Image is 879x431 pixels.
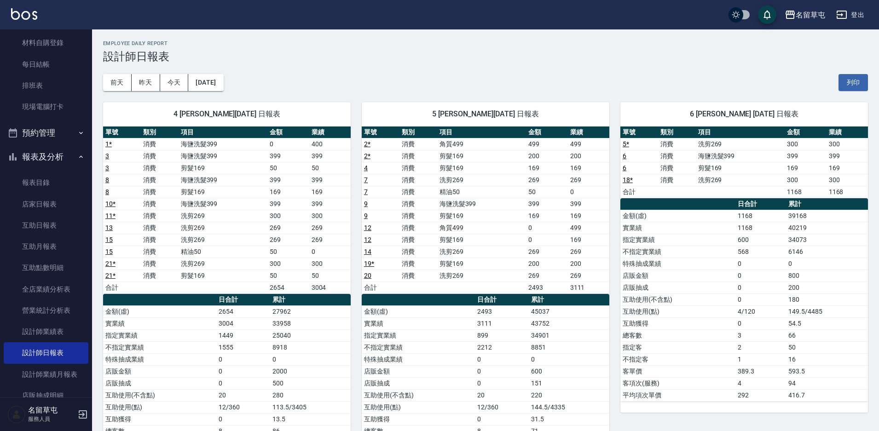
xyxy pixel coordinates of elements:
[475,365,529,377] td: 0
[399,138,437,150] td: 消費
[568,138,609,150] td: 499
[437,150,526,162] td: 剪髮169
[216,341,270,353] td: 1555
[399,246,437,258] td: 消費
[786,222,868,234] td: 40219
[267,234,309,246] td: 269
[620,210,735,222] td: 金額(虛)
[526,186,567,198] td: 50
[270,294,351,306] th: 累計
[529,389,609,401] td: 220
[11,8,37,20] img: Logo
[4,279,88,300] a: 全店業績分析表
[475,329,529,341] td: 899
[399,234,437,246] td: 消費
[267,258,309,270] td: 300
[105,224,113,231] a: 13
[103,389,216,401] td: 互助使用(不含點)
[362,282,399,293] td: 合計
[758,6,776,24] button: save
[620,126,658,138] th: 單號
[103,401,216,413] td: 互助使用(點)
[141,198,179,210] td: 消費
[526,126,567,138] th: 金額
[270,389,351,401] td: 280
[4,215,88,236] a: 互助日報表
[309,186,351,198] td: 169
[179,258,268,270] td: 洗剪269
[141,138,179,150] td: 消費
[526,282,567,293] td: 2493
[267,186,309,198] td: 169
[620,126,868,198] table: a dense table
[529,329,609,341] td: 34901
[526,210,567,222] td: 169
[568,222,609,234] td: 499
[105,248,113,255] a: 15
[786,305,868,317] td: 149.5/4485
[827,150,868,162] td: 399
[568,126,609,138] th: 業績
[216,329,270,341] td: 1449
[620,282,735,293] td: 店販抽成
[179,198,268,210] td: 海鹽洗髮399
[735,282,786,293] td: 0
[623,164,626,172] a: 6
[270,365,351,377] td: 2000
[620,186,658,198] td: 合計
[526,162,567,174] td: 169
[568,234,609,246] td: 169
[568,270,609,282] td: 269
[364,200,368,207] a: 9
[216,305,270,317] td: 2654
[179,126,268,138] th: 項目
[179,222,268,234] td: 洗剪269
[362,126,399,138] th: 單號
[399,222,437,234] td: 消費
[105,152,109,160] a: 3
[833,6,868,23] button: 登出
[475,389,529,401] td: 20
[179,150,268,162] td: 海鹽洗髮399
[475,341,529,353] td: 2212
[103,353,216,365] td: 特殊抽成業績
[437,162,526,174] td: 剪髮169
[620,389,735,401] td: 平均項次單價
[103,341,216,353] td: 不指定實業績
[475,317,529,329] td: 3111
[270,353,351,365] td: 0
[270,377,351,389] td: 500
[735,270,786,282] td: 0
[437,186,526,198] td: 精油50
[4,121,88,145] button: 預約管理
[437,138,526,150] td: 角質499
[309,174,351,186] td: 399
[179,174,268,186] td: 海鹽洗髮399
[620,305,735,317] td: 互助使用(點)
[362,353,475,365] td: 特殊抽成業績
[786,341,868,353] td: 50
[526,270,567,282] td: 269
[309,150,351,162] td: 399
[827,174,868,186] td: 300
[309,282,351,293] td: 3004
[141,150,179,162] td: 消費
[309,126,351,138] th: 業績
[568,282,609,293] td: 3111
[141,234,179,246] td: 消費
[620,246,735,258] td: 不指定實業績
[827,138,868,150] td: 300
[735,222,786,234] td: 1168
[735,317,786,329] td: 0
[735,293,786,305] td: 0
[4,194,88,215] a: 店家日報表
[786,329,868,341] td: 66
[526,258,567,270] td: 200
[364,272,371,279] a: 20
[696,126,785,138] th: 項目
[105,176,109,184] a: 8
[103,126,141,138] th: 單號
[631,109,857,119] span: 6 [PERSON_NAME] [DATE] 日報表
[103,329,216,341] td: 指定實業績
[827,126,868,138] th: 業績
